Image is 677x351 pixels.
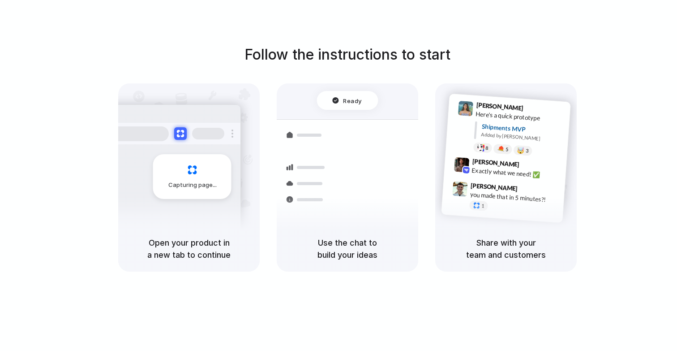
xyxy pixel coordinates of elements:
[481,204,484,208] span: 1
[129,237,249,261] h5: Open your product in a new tab to continue
[485,146,488,151] span: 8
[471,166,561,181] div: Exactly what we need! ✅
[476,100,523,113] span: [PERSON_NAME]
[472,156,519,169] span: [PERSON_NAME]
[168,181,218,190] span: Capturing page
[481,122,564,137] div: Shipments MVP
[343,96,362,105] span: Ready
[517,147,525,154] div: 🤯
[520,185,539,196] span: 9:47 AM
[244,44,450,65] h1: Follow the instructions to start
[506,147,509,152] span: 5
[470,190,559,205] div: you made that in 5 minutes?!
[287,237,407,261] h5: Use the chat to build your ideas
[446,237,566,261] h5: Share with your team and customers
[522,161,540,172] span: 9:42 AM
[471,181,518,194] span: [PERSON_NAME]
[476,109,565,125] div: Here's a quick prototype
[526,148,529,153] span: 3
[481,131,563,144] div: Added by [PERSON_NAME]
[526,104,544,115] span: 9:41 AM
